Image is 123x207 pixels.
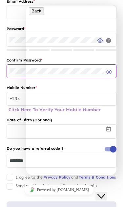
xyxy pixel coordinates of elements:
label: Mobile Number [7,84,116,91]
iframe: chat widget [26,5,116,175]
a: Privacy Policy [43,174,71,180]
a: Terms & Conditions [78,174,116,180]
label: Do you have a referral code ? [7,145,64,153]
label: Confirm Password [7,57,116,63]
label: Date of Birth (Optional) [7,117,116,123]
iframe: chat widget [2,182,116,197]
iframe: chat widget [95,181,116,200]
p: I agree to the and [16,174,116,180]
span: +234 [10,96,23,101]
label: Password [7,26,116,32]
